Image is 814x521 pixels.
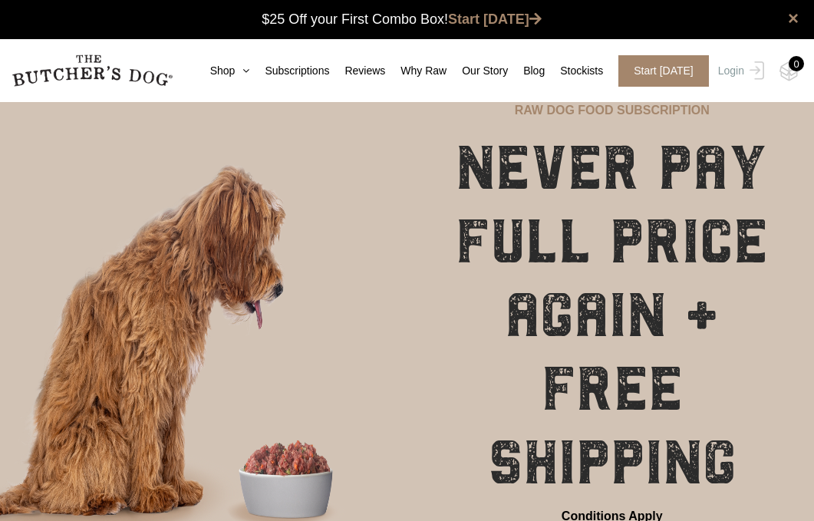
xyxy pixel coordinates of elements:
a: Reviews [329,63,385,79]
a: Stockists [545,63,603,79]
a: Our Story [447,63,508,79]
p: RAW DOG FOOD SUBSCRIPTION [515,101,710,120]
a: close [788,9,799,28]
a: Why Raw [385,63,447,79]
h1: NEVER PAY FULL PRICE AGAIN + FREE SHIPPING [449,131,776,500]
span: Start [DATE] [618,55,709,87]
a: Subscriptions [249,63,329,79]
img: TBD_Cart-Empty.png [779,61,799,81]
div: 0 [789,56,804,71]
a: Shop [195,63,250,79]
a: Blog [508,63,545,79]
a: Start [DATE] [448,12,542,27]
a: Login [714,55,764,87]
a: Start [DATE] [603,55,714,87]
